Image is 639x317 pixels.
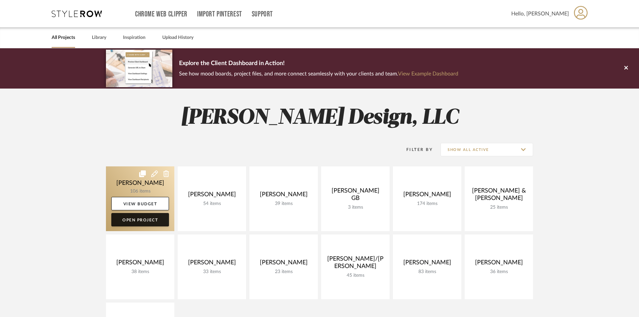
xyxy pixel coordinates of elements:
[255,269,312,275] div: 23 items
[183,269,241,275] div: 33 items
[470,187,528,205] div: [PERSON_NAME] & [PERSON_NAME]
[111,269,169,275] div: 38 items
[135,11,187,17] a: Chrome Web Clipper
[255,191,312,201] div: [PERSON_NAME]
[327,255,384,273] div: [PERSON_NAME]/[PERSON_NAME]
[255,259,312,269] div: [PERSON_NAME]
[78,105,561,130] h2: [PERSON_NAME] Design, LLC
[179,58,458,69] p: Explore the Client Dashboard in Action!
[470,205,528,210] div: 25 items
[111,197,169,210] a: View Budget
[398,259,456,269] div: [PERSON_NAME]
[398,269,456,275] div: 83 items
[398,146,433,153] div: Filter By
[398,71,458,76] a: View Example Dashboard
[197,11,242,17] a: Import Pinterest
[162,33,193,42] a: Upload History
[183,201,241,207] div: 54 items
[398,201,456,207] div: 174 items
[183,191,241,201] div: [PERSON_NAME]
[106,50,172,87] img: d5d033c5-7b12-40c2-a960-1ecee1989c38.png
[92,33,106,42] a: Library
[111,213,169,226] a: Open Project
[327,187,384,205] div: [PERSON_NAME] GB
[252,11,273,17] a: Support
[327,273,384,278] div: 45 items
[470,259,528,269] div: [PERSON_NAME]
[111,259,169,269] div: [PERSON_NAME]
[327,205,384,210] div: 3 items
[183,259,241,269] div: [PERSON_NAME]
[255,201,312,207] div: 39 items
[123,33,146,42] a: Inspiration
[470,269,528,275] div: 36 items
[398,191,456,201] div: [PERSON_NAME]
[511,10,569,18] span: Hello, [PERSON_NAME]
[52,33,75,42] a: All Projects
[179,69,458,78] p: See how mood boards, project files, and more connect seamlessly with your clients and team.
